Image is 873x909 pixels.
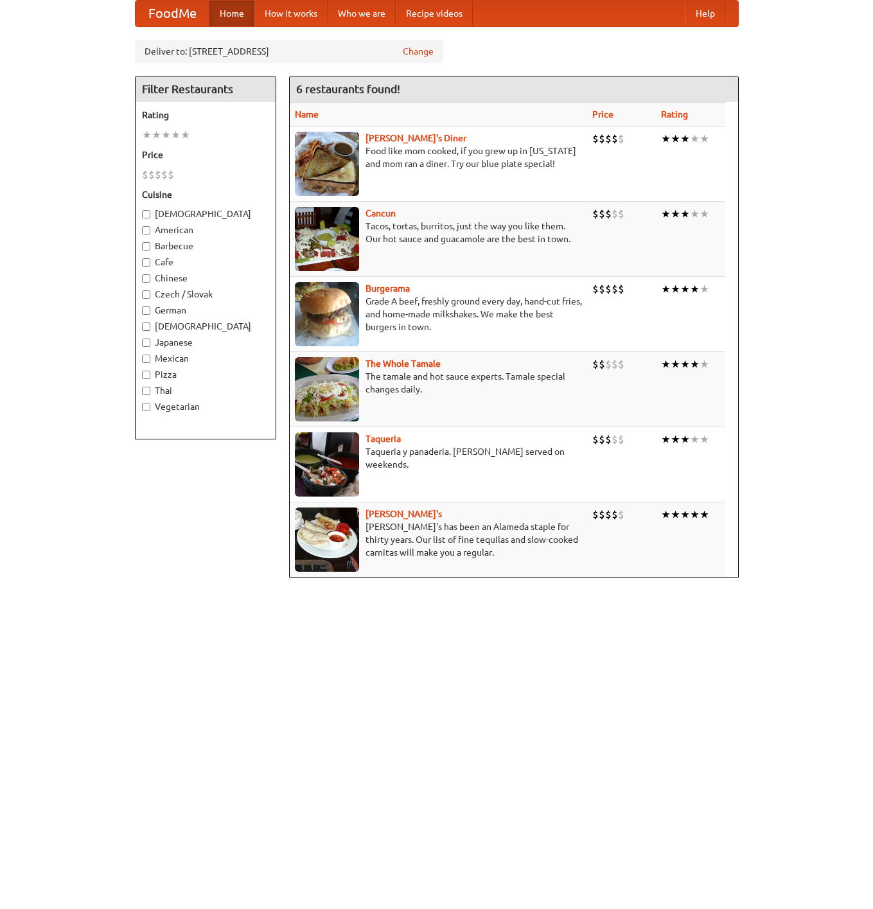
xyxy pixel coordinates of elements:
[142,371,150,379] input: Pizza
[142,272,269,285] label: Chinese
[592,132,599,146] li: $
[142,109,269,121] h5: Rating
[592,109,613,119] a: Price
[605,432,612,446] li: $
[661,109,688,119] a: Rating
[680,282,690,296] li: ★
[618,207,624,221] li: $
[142,274,150,283] input: Chinese
[690,507,700,522] li: ★
[671,132,680,146] li: ★
[136,76,276,102] h4: Filter Restaurants
[148,168,155,182] li: $
[680,507,690,522] li: ★
[605,132,612,146] li: $
[181,128,190,142] li: ★
[142,384,269,397] label: Thai
[599,357,605,371] li: $
[700,507,709,522] li: ★
[618,432,624,446] li: $
[142,339,150,347] input: Japanese
[403,45,434,58] a: Change
[142,336,269,349] label: Japanese
[700,132,709,146] li: ★
[700,207,709,221] li: ★
[661,282,671,296] li: ★
[142,242,150,251] input: Barbecue
[618,507,624,522] li: $
[295,282,359,346] img: burgerama.jpg
[680,132,690,146] li: ★
[142,148,269,161] h5: Price
[592,282,599,296] li: $
[671,432,680,446] li: ★
[396,1,473,26] a: Recipe videos
[295,207,359,271] img: cancun.jpg
[605,207,612,221] li: $
[661,357,671,371] li: ★
[168,168,174,182] li: $
[680,207,690,221] li: ★
[295,220,582,245] p: Tacos, tortas, burritos, just the way you like them. Our hot sauce and guacamole are the best in ...
[142,188,269,201] h5: Cuisine
[142,400,269,413] label: Vegetarian
[605,282,612,296] li: $
[135,40,443,63] div: Deliver to: [STREET_ADDRESS]
[671,357,680,371] li: ★
[366,509,442,519] a: [PERSON_NAME]'s
[612,132,618,146] li: $
[605,507,612,522] li: $
[690,132,700,146] li: ★
[171,128,181,142] li: ★
[599,282,605,296] li: $
[142,320,269,333] label: [DEMOGRAPHIC_DATA]
[605,357,612,371] li: $
[254,1,328,26] a: How it works
[618,132,624,146] li: $
[161,128,171,142] li: ★
[142,304,269,317] label: German
[700,282,709,296] li: ★
[296,83,400,95] ng-pluralize: 6 restaurants found!
[142,258,150,267] input: Cafe
[295,445,582,471] p: Taqueria y panaderia. [PERSON_NAME] served on weekends.
[142,352,269,365] label: Mexican
[295,357,359,421] img: wholetamale.jpg
[366,208,396,218] a: Cancun
[661,507,671,522] li: ★
[612,357,618,371] li: $
[618,357,624,371] li: $
[690,432,700,446] li: ★
[366,358,441,369] b: The Whole Tamale
[209,1,254,26] a: Home
[366,434,401,444] a: Taqueria
[155,168,161,182] li: $
[612,282,618,296] li: $
[142,288,269,301] label: Czech / Slovak
[612,432,618,446] li: $
[690,357,700,371] li: ★
[142,256,269,269] label: Cafe
[612,507,618,522] li: $
[612,207,618,221] li: $
[680,432,690,446] li: ★
[142,306,150,315] input: German
[366,133,466,143] a: [PERSON_NAME]'s Diner
[592,432,599,446] li: $
[700,432,709,446] li: ★
[152,128,161,142] li: ★
[592,357,599,371] li: $
[366,283,410,294] a: Burgerama
[295,432,359,497] img: taqueria.jpg
[599,507,605,522] li: $
[142,368,269,381] label: Pizza
[295,132,359,196] img: sallys.jpg
[142,403,150,411] input: Vegetarian
[142,207,269,220] label: [DEMOGRAPHIC_DATA]
[661,207,671,221] li: ★
[690,207,700,221] li: ★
